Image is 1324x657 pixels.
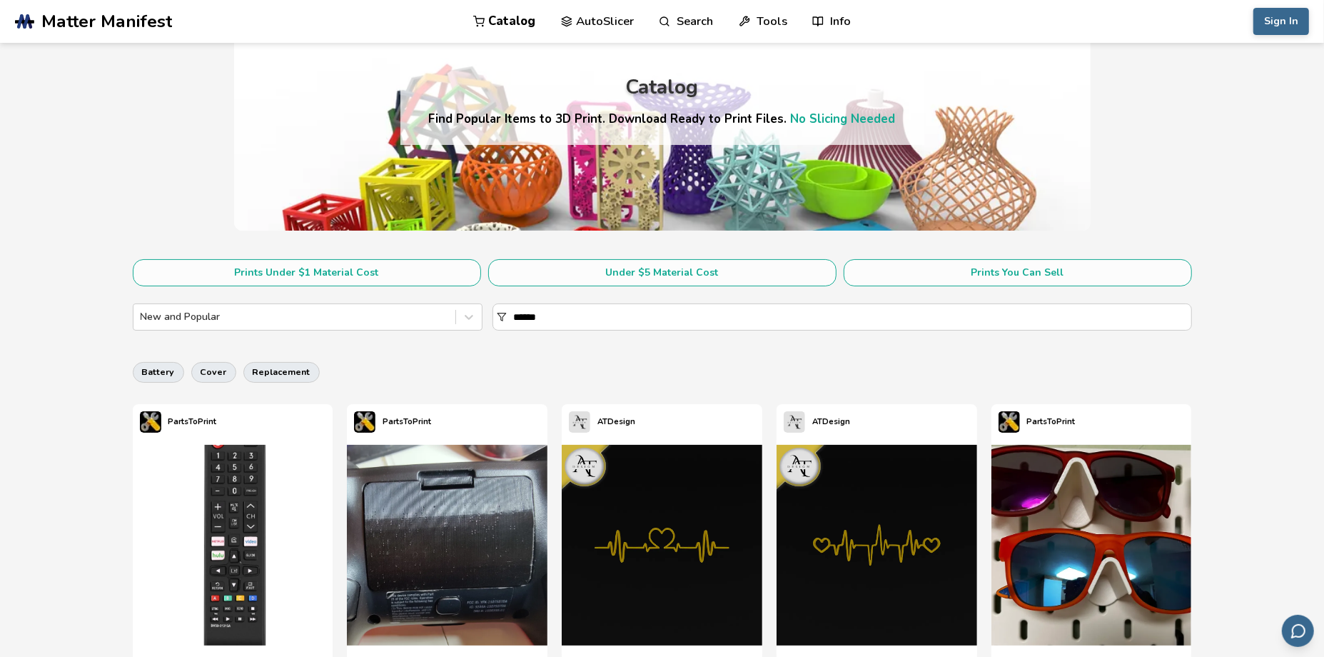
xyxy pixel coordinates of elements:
[562,404,642,440] a: ATDesign's profileATDesign
[41,11,172,31] span: Matter Manifest
[791,111,896,127] a: No Slicing Needed
[1027,414,1076,429] p: PartsToPrint
[133,259,481,286] button: Prints Under $1 Material Cost
[354,411,375,433] img: PartsToPrint's profile
[1282,615,1314,647] button: Send feedback via email
[141,311,143,323] input: New and Popular
[133,362,184,382] button: battery
[383,414,431,429] p: PartsToPrint
[844,259,1192,286] button: Prints You Can Sell
[784,411,805,433] img: ATDesign's profile
[488,259,837,286] button: Under $5 Material Cost
[569,411,590,433] img: ATDesign's profile
[347,404,438,440] a: PartsToPrint's profilePartsToPrint
[597,414,635,429] p: ATDesign
[168,414,217,429] p: PartsToPrint
[429,111,896,127] h4: Find Popular Items to 3D Print. Download Ready to Print Files.
[133,404,224,440] a: PartsToPrint's profilePartsToPrint
[243,362,320,382] button: replacement
[991,404,1083,440] a: PartsToPrint's profilePartsToPrint
[191,362,236,382] button: cover
[626,76,699,99] div: Catalog
[1253,8,1309,35] button: Sign In
[777,404,857,440] a: ATDesign's profileATDesign
[140,411,161,433] img: PartsToPrint's profile
[812,414,850,429] p: ATDesign
[999,411,1020,433] img: PartsToPrint's profile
